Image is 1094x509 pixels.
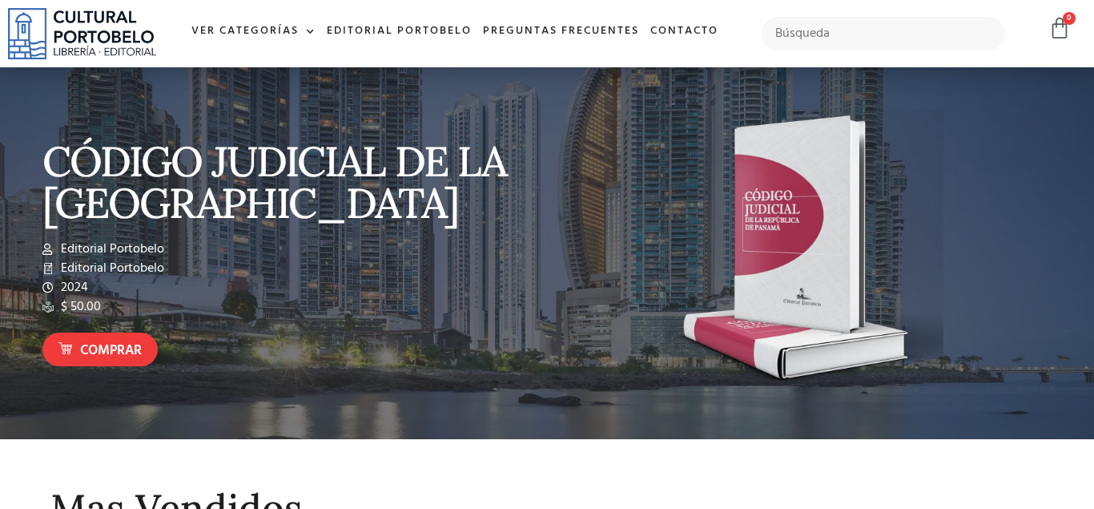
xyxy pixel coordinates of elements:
a: Ver Categorías [186,14,321,49]
a: 0 [1048,17,1071,40]
a: Contacto [645,14,724,49]
a: Preguntas frecuentes [477,14,645,49]
span: Editorial Portobelo [57,240,164,259]
span: Editorial Portobelo [57,259,164,278]
span: 2024 [57,278,88,297]
span: Comprar [80,341,142,362]
input: Búsqueda [762,17,1005,50]
span: 0 [1063,12,1076,25]
p: CÓDIGO JUDICIAL DE LA [GEOGRAPHIC_DATA] [42,140,539,224]
span: $ 50.00 [57,297,101,317]
a: Editorial Portobelo [321,14,477,49]
a: Comprar [42,333,158,367]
